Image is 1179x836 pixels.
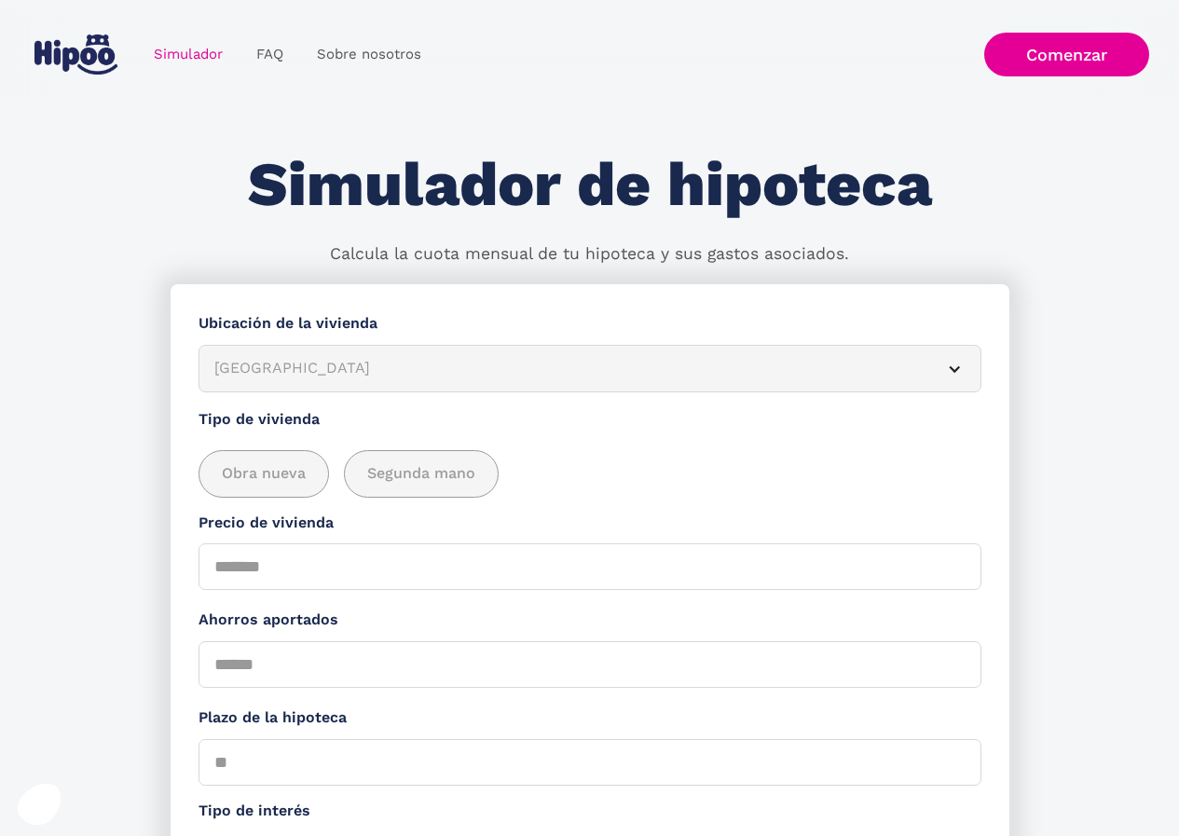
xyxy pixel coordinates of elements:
[214,357,921,380] div: [GEOGRAPHIC_DATA]
[222,462,306,486] span: Obra nueva
[367,462,475,486] span: Segunda mano
[199,512,981,535] label: Precio de vivienda
[199,408,981,432] label: Tipo de vivienda
[300,36,438,73] a: Sobre nosotros
[984,33,1149,76] a: Comenzar
[199,800,981,823] label: Tipo de interés
[248,151,932,219] h1: Simulador de hipoteca
[31,27,122,82] a: home
[199,609,981,632] label: Ahorros aportados
[199,706,981,730] label: Plazo de la hipoteca
[199,345,981,392] article: [GEOGRAPHIC_DATA]
[240,36,300,73] a: FAQ
[137,36,240,73] a: Simulador
[330,242,849,267] p: Calcula la cuota mensual de tu hipoteca y sus gastos asociados.
[199,450,981,498] div: add_description_here
[199,312,981,336] label: Ubicación de la vivienda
